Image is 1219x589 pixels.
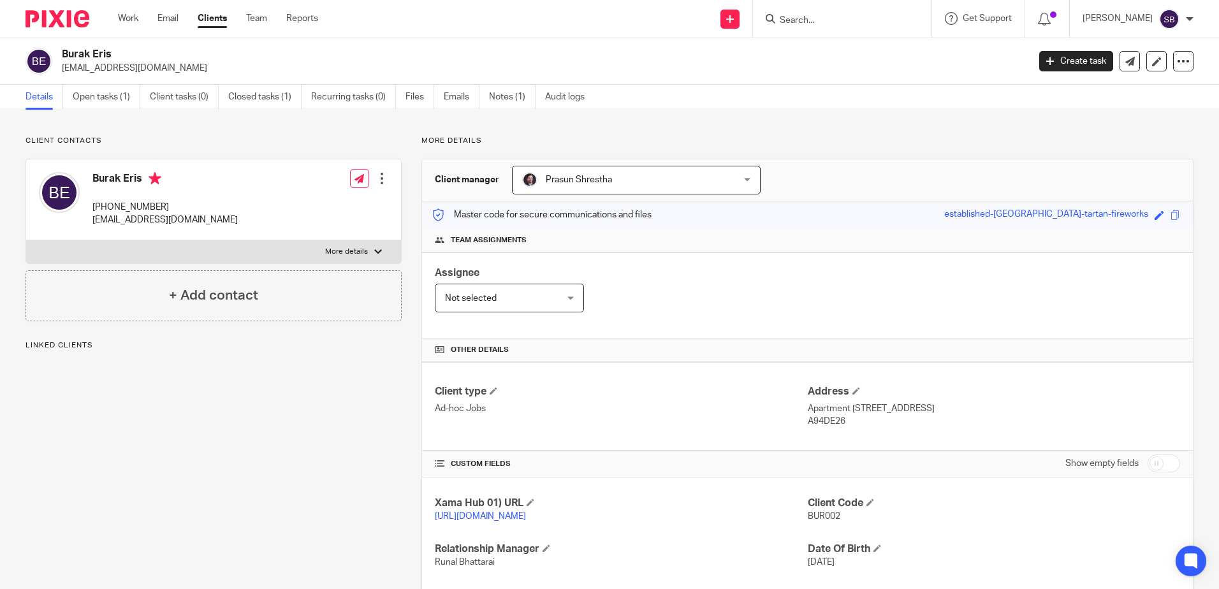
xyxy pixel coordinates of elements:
[92,214,238,226] p: [EMAIL_ADDRESS][DOMAIN_NAME]
[26,340,402,351] p: Linked clients
[405,85,434,110] a: Files
[944,208,1148,222] div: established-[GEOGRAPHIC_DATA]-tartan-fireworks
[26,136,402,146] p: Client contacts
[39,172,80,213] img: svg%3E
[808,402,1180,415] p: Apartment [STREET_ADDRESS]
[26,48,52,75] img: svg%3E
[808,558,835,567] span: [DATE]
[445,294,497,303] span: Not selected
[118,12,138,25] a: Work
[198,12,227,25] a: Clients
[435,542,807,556] h4: Relationship Manager
[169,286,258,305] h4: + Add contact
[92,201,238,214] p: [PHONE_NUMBER]
[150,85,219,110] a: Client tasks (0)
[435,512,526,521] a: [URL][DOMAIN_NAME]
[1159,9,1179,29] img: svg%3E
[26,85,63,110] a: Details
[546,175,612,184] span: Prasun Shrestha
[157,12,179,25] a: Email
[311,85,396,110] a: Recurring tasks (0)
[286,12,318,25] a: Reports
[435,173,499,186] h3: Client manager
[435,497,807,510] h4: Xama Hub 01) URL
[73,85,140,110] a: Open tasks (1)
[435,459,807,469] h4: CUSTOM FIELDS
[778,15,893,27] input: Search
[435,558,495,567] span: Runal Bhattarai
[451,235,527,245] span: Team assignments
[808,385,1180,398] h4: Address
[92,172,238,188] h4: Burak Eris
[963,14,1012,23] span: Get Support
[808,512,840,521] span: BUR002
[62,62,1020,75] p: [EMAIL_ADDRESS][DOMAIN_NAME]
[432,208,652,221] p: Master code for secure communications and files
[1039,51,1113,71] a: Create task
[808,497,1180,510] h4: Client Code
[444,85,479,110] a: Emails
[522,172,537,187] img: Capture.PNG
[62,48,828,61] h2: Burak Eris
[26,10,89,27] img: Pixie
[435,402,807,415] p: Ad-hoc Jobs
[808,542,1180,556] h4: Date Of Birth
[1083,12,1153,25] p: [PERSON_NAME]
[325,247,368,257] p: More details
[149,172,161,185] i: Primary
[451,345,509,355] span: Other details
[808,415,1180,428] p: A94DE26
[489,85,536,110] a: Notes (1)
[228,85,302,110] a: Closed tasks (1)
[435,385,807,398] h4: Client type
[1065,457,1139,470] label: Show empty fields
[246,12,267,25] a: Team
[421,136,1193,146] p: More details
[545,85,594,110] a: Audit logs
[435,268,479,278] span: Assignee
